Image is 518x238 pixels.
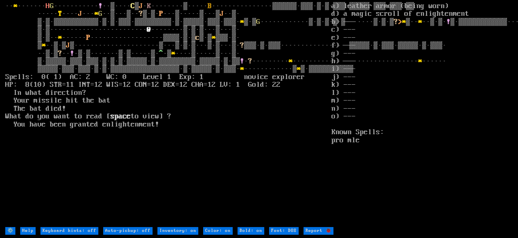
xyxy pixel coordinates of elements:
[131,2,135,10] font: C
[195,34,200,42] font: c
[203,227,233,235] input: Color: on
[238,227,264,235] input: Bold: on
[304,227,333,235] input: Report 🐞
[70,49,74,58] font: !
[98,2,102,10] font: !
[58,10,62,18] font: T
[46,2,50,10] font: H
[248,57,252,65] font: ?
[40,227,98,235] input: Keyboard hints: off
[58,49,62,58] font: ?
[147,26,151,34] font: @
[208,2,212,10] font: B
[157,227,198,235] input: Inventory: on
[240,57,244,65] font: !
[159,10,163,18] font: P
[147,2,151,10] font: K
[139,10,143,18] font: ?
[110,112,131,120] b: space
[139,2,143,10] font: J
[220,10,224,18] font: J
[20,227,36,235] input: Help
[50,2,54,10] font: G
[66,41,70,49] font: J
[159,49,163,58] font: ^
[78,10,82,18] font: J
[86,34,90,42] font: P
[240,41,244,49] font: ?
[269,227,299,235] input: Font: DOS
[5,2,331,226] larn: ·· ······· ··········· ··▒···· ▒ · ········▒····· ···············▒▒▒▒▒▒·▒▒▒·▒·▒·▒▒▒·▒▒▒▒▒·▒▒▒·▒▒▒...
[331,2,513,226] stats: a) leather armor (being worn) d) a magic scroll of enlightenment b) --- c) --- e) --- f) --- g) -...
[5,227,15,235] input: ⚙️
[98,10,102,18] font: G
[256,18,260,26] font: G
[103,227,153,235] input: Auto-pickup: off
